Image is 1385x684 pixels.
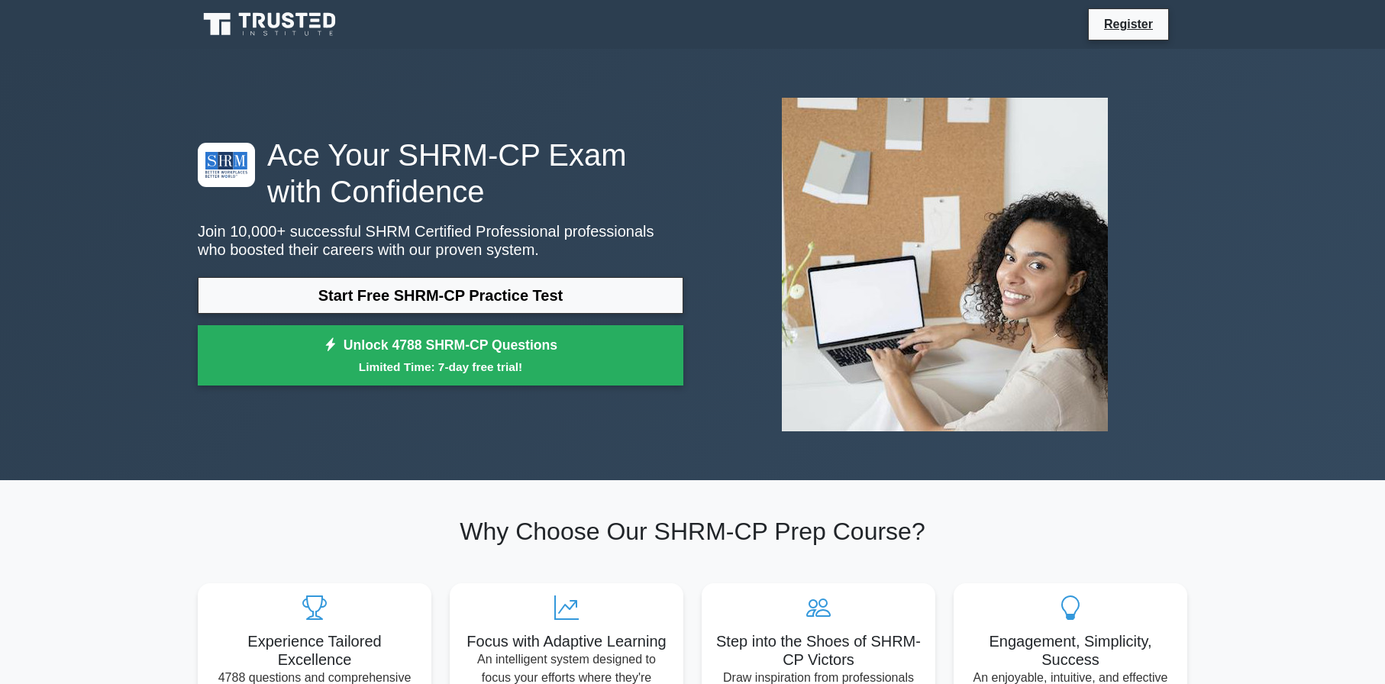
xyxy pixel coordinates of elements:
[198,137,683,210] h1: Ace Your SHRM-CP Exam with Confidence
[1095,15,1162,34] a: Register
[217,358,664,376] small: Limited Time: 7-day free trial!
[198,222,683,259] p: Join 10,000+ successful SHRM Certified Professional professionals who boosted their careers with ...
[714,632,923,669] h5: Step into the Shoes of SHRM-CP Victors
[198,325,683,386] a: Unlock 4788 SHRM-CP QuestionsLimited Time: 7-day free trial!
[462,632,671,650] h5: Focus with Adaptive Learning
[198,277,683,314] a: Start Free SHRM-CP Practice Test
[210,632,419,669] h5: Experience Tailored Excellence
[198,517,1187,546] h2: Why Choose Our SHRM-CP Prep Course?
[966,632,1175,669] h5: Engagement, Simplicity, Success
